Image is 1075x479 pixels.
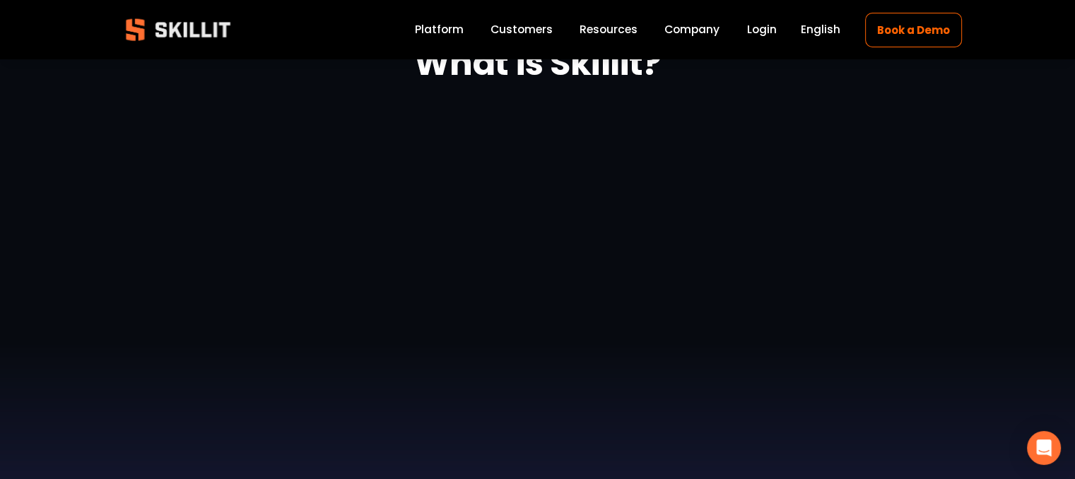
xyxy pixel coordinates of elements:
[1027,431,1061,465] div: Open Intercom Messenger
[801,20,840,40] div: language picker
[490,20,553,40] a: Customers
[415,20,464,40] a: Platform
[746,20,776,40] a: Login
[664,20,719,40] a: Company
[580,20,638,40] a: folder dropdown
[580,21,638,37] span: Resources
[865,13,961,47] a: Book a Demo
[801,21,840,37] span: English
[114,8,242,51] img: Skillit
